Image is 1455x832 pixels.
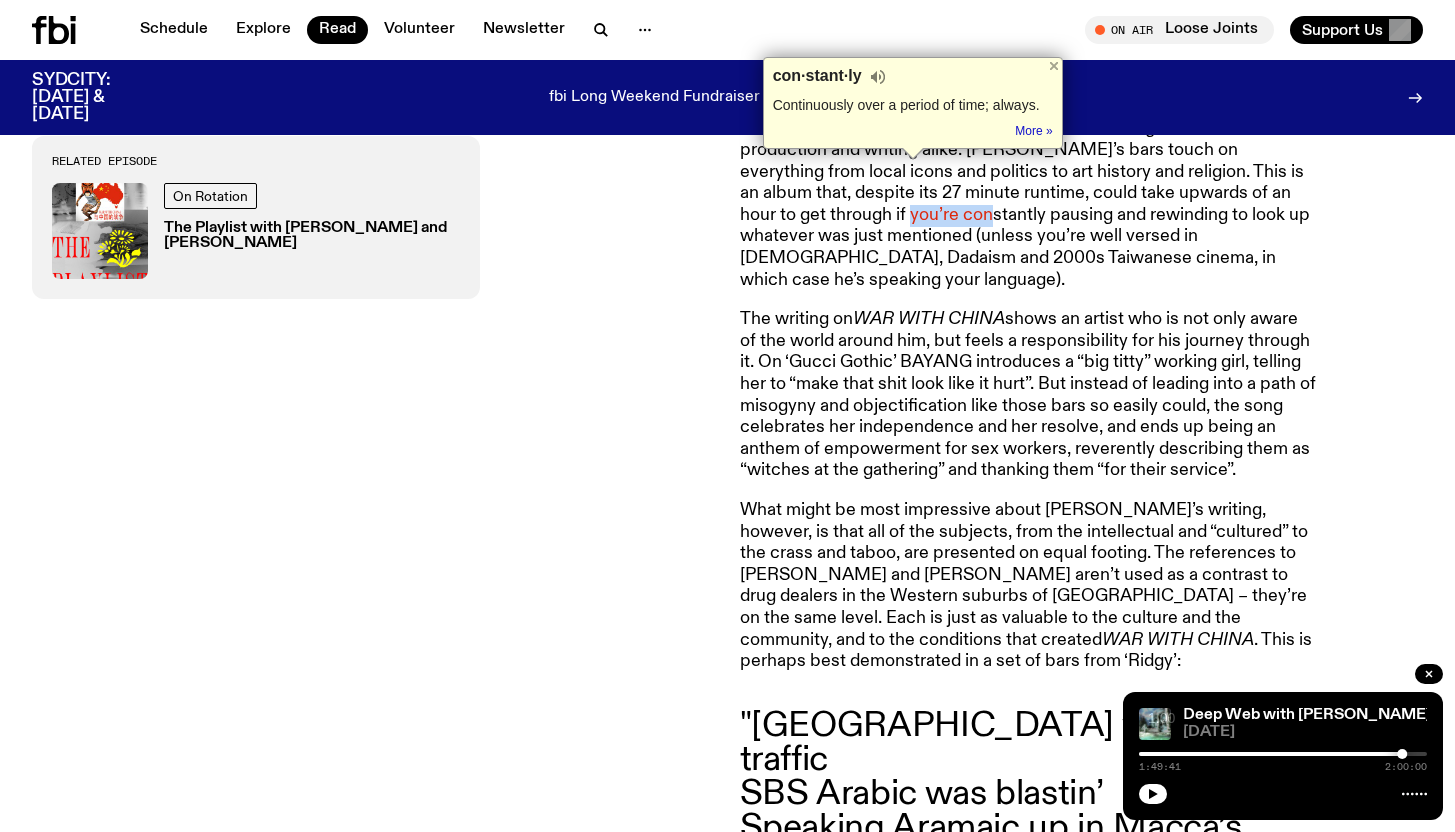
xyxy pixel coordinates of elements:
h3: The Playlist with [PERSON_NAME] and [PERSON_NAME] [164,221,460,251]
em: WAR WITH CHINA [1102,631,1254,649]
a: Schedule [128,16,220,44]
a: Volunteer [372,16,467,44]
span: 2:00:00 [1385,762,1427,772]
a: Explore [224,16,303,44]
a: Newsletter [471,16,577,44]
p: fbi Long Weekend Fundraiser - Final Tickets Here! [549,89,907,107]
a: On RotationThe Playlist with [PERSON_NAME] and [PERSON_NAME] [52,183,460,279]
p: What might be most impressive about [PERSON_NAME]’s writing, however, is that all of the subjects... [740,500,1316,673]
span: Support Us [1302,21,1383,39]
em: WAR WITH CHINA [853,310,1005,328]
span: 1:49:41 [1139,762,1181,772]
p: The writing on shows an artist who is not only aware of the world around him, but feels a respons... [740,309,1316,482]
p: It’s a cross-pollination of references, featured throughout the album’s production and writing al... [740,118,1316,291]
button: On AirLoose Joints [1085,16,1274,44]
button: Support Us [1290,16,1423,44]
a: Read [307,16,368,44]
h3: Related Episode [52,155,460,166]
h3: SYDCITY: [DATE] & [DATE] [32,72,160,123]
a: Deep Web with [PERSON_NAME] [1183,707,1431,723]
span: [DATE] [1183,725,1427,740]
